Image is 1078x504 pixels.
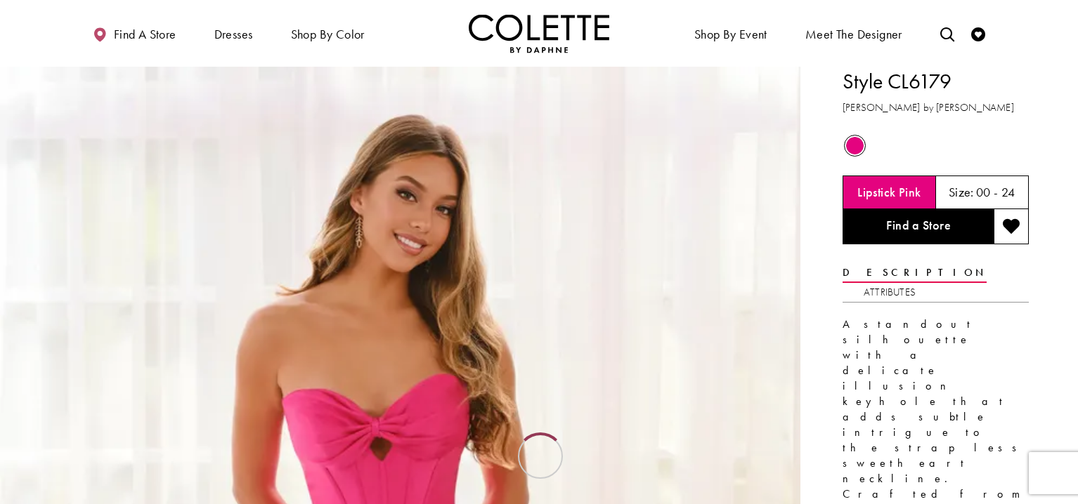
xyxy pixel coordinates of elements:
[214,27,253,41] span: Dresses
[937,14,958,53] a: Toggle search
[843,67,1029,96] h1: Style CL6179
[694,27,767,41] span: Shop By Event
[291,27,365,41] span: Shop by color
[843,263,987,283] a: Description
[843,133,1029,159] div: Product color controls state depends on size chosen
[469,14,609,53] img: Colette by Daphne
[691,14,771,53] span: Shop By Event
[857,185,921,199] h5: Chosen color
[114,27,176,41] span: Find a store
[89,14,179,53] a: Find a store
[864,282,916,303] a: Attributes
[805,27,902,41] span: Meet the designer
[843,100,1029,116] h3: [PERSON_NAME] by [PERSON_NAME]
[211,14,256,53] span: Dresses
[976,185,1015,199] h5: 00 - 24
[994,209,1029,244] button: Add to wishlist
[469,14,609,53] a: Visit Home Page
[968,14,989,53] a: Check Wishlist
[949,184,974,200] span: Size:
[287,14,368,53] span: Shop by color
[843,209,994,244] a: Find a Store
[802,14,906,53] a: Meet the designer
[843,133,867,158] div: Lipstick Pink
